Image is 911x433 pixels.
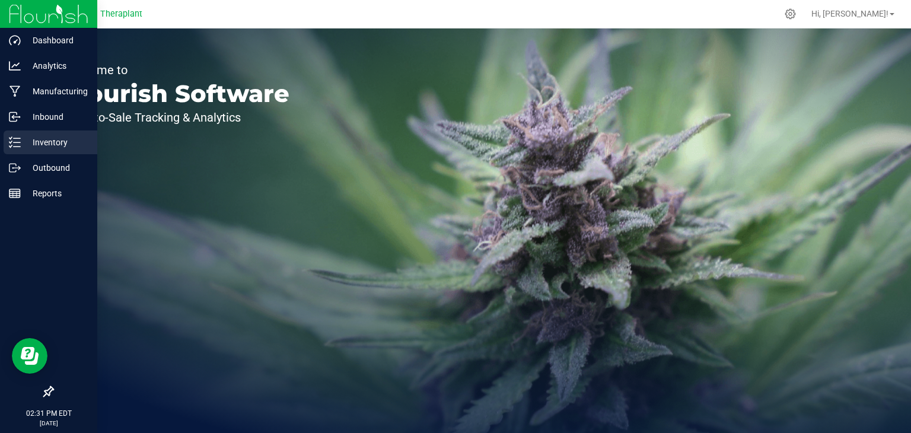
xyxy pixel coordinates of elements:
[9,187,21,199] inline-svg: Reports
[21,110,92,124] p: Inbound
[64,64,289,76] p: Welcome to
[9,60,21,72] inline-svg: Analytics
[5,408,92,419] p: 02:31 PM EDT
[21,59,92,73] p: Analytics
[9,85,21,97] inline-svg: Manufacturing
[21,161,92,175] p: Outbound
[9,34,21,46] inline-svg: Dashboard
[811,9,888,18] span: Hi, [PERSON_NAME]!
[9,162,21,174] inline-svg: Outbound
[21,33,92,47] p: Dashboard
[100,9,142,19] span: Theraplant
[5,419,92,428] p: [DATE]
[12,338,47,374] iframe: Resource center
[64,82,289,106] p: Flourish Software
[21,84,92,98] p: Manufacturing
[9,136,21,148] inline-svg: Inventory
[64,112,289,123] p: Seed-to-Sale Tracking & Analytics
[21,135,92,149] p: Inventory
[9,111,21,123] inline-svg: Inbound
[21,186,92,200] p: Reports
[783,8,798,20] div: Manage settings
